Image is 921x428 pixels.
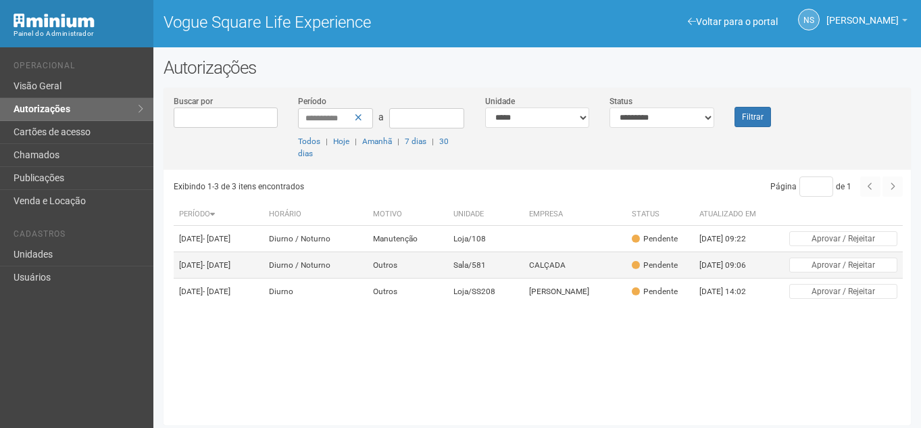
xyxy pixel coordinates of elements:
th: Período [174,204,264,226]
a: NS [798,9,820,30]
td: [DATE] [174,252,264,279]
div: Pendente [632,260,678,271]
div: Pendente [632,286,678,298]
th: Atualizado em [694,204,768,226]
button: Filtrar [735,107,771,127]
img: Minium [14,14,95,28]
td: Loja/108 [448,226,524,252]
span: - [DATE] [203,234,230,243]
a: [PERSON_NAME] [826,17,907,28]
td: Outros [368,279,447,305]
span: | [326,137,328,146]
td: Diurno [264,279,368,305]
td: Sala/581 [448,252,524,279]
h2: Autorizações [164,57,911,78]
th: Unidade [448,204,524,226]
td: Diurno / Noturno [264,252,368,279]
li: Cadastros [14,229,143,243]
td: [DATE] [174,279,264,305]
td: Loja/SS208 [448,279,524,305]
th: Horário [264,204,368,226]
li: Operacional [14,61,143,75]
label: Período [298,95,326,108]
td: [DATE] 09:22 [694,226,768,252]
label: Buscar por [174,95,213,108]
span: Nicolle Silva [826,2,899,26]
td: [DATE] 09:06 [694,252,768,279]
span: a [378,112,384,122]
a: Todos [298,137,320,146]
td: CALÇADA [524,252,626,279]
a: Hoje [333,137,349,146]
span: | [432,137,434,146]
label: Status [609,95,632,108]
button: Aprovar / Rejeitar [789,284,897,299]
a: Voltar para o portal [688,16,778,27]
td: [PERSON_NAME] [524,279,626,305]
th: Motivo [368,204,447,226]
span: - [DATE] [203,260,230,270]
a: 7 dias [405,137,426,146]
td: [DATE] [174,226,264,252]
h1: Vogue Square Life Experience [164,14,527,31]
span: - [DATE] [203,287,230,296]
a: Amanhã [362,137,392,146]
span: Página de 1 [770,182,851,191]
label: Unidade [485,95,515,108]
th: Status [626,204,694,226]
td: Manutenção [368,226,447,252]
span: | [355,137,357,146]
td: [DATE] 14:02 [694,279,768,305]
span: | [397,137,399,146]
button: Aprovar / Rejeitar [789,258,897,272]
td: Outros [368,252,447,279]
button: Aprovar / Rejeitar [789,231,897,246]
div: Pendente [632,233,678,245]
td: Diurno / Noturno [264,226,368,252]
th: Empresa [524,204,626,226]
div: Exibindo 1-3 de 3 itens encontrados [174,176,534,197]
div: Painel do Administrador [14,28,143,40]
